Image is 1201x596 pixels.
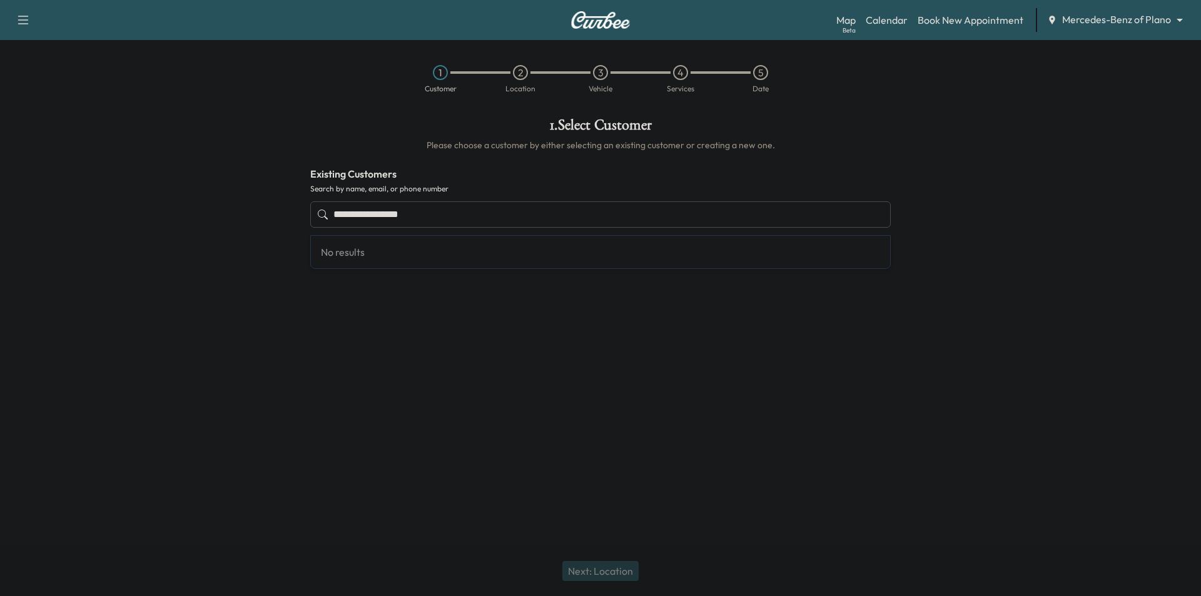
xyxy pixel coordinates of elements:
div: Beta [843,26,856,35]
a: Calendar [866,13,908,28]
div: 1 [433,65,448,80]
div: Date [753,85,769,93]
div: 3 [593,65,608,80]
div: 5 [753,65,768,80]
h1: 1 . Select Customer [310,118,891,139]
label: Search by name, email, or phone number [310,184,891,194]
a: MapBeta [836,13,856,28]
div: Services [667,85,694,93]
img: Curbee Logo [570,11,631,29]
h4: Existing Customers [310,166,891,181]
div: Customer [425,85,457,93]
h6: Please choose a customer by either selecting an existing customer or creating a new one. [310,139,891,151]
a: Book New Appointment [918,13,1023,28]
div: No results [311,236,890,268]
div: 2 [513,65,528,80]
div: 4 [673,65,688,80]
span: Mercedes-Benz of Plano [1062,13,1171,27]
div: Vehicle [589,85,612,93]
div: Location [505,85,535,93]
